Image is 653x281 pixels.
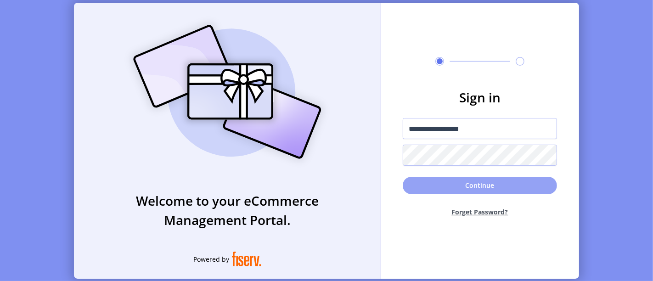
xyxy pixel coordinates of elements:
[403,177,557,194] button: Continue
[403,88,557,107] h3: Sign in
[119,15,335,169] img: card_Illustration.svg
[193,254,229,264] span: Powered by
[74,191,381,230] h3: Welcome to your eCommerce Management Portal.
[403,200,557,224] button: Forget Password?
